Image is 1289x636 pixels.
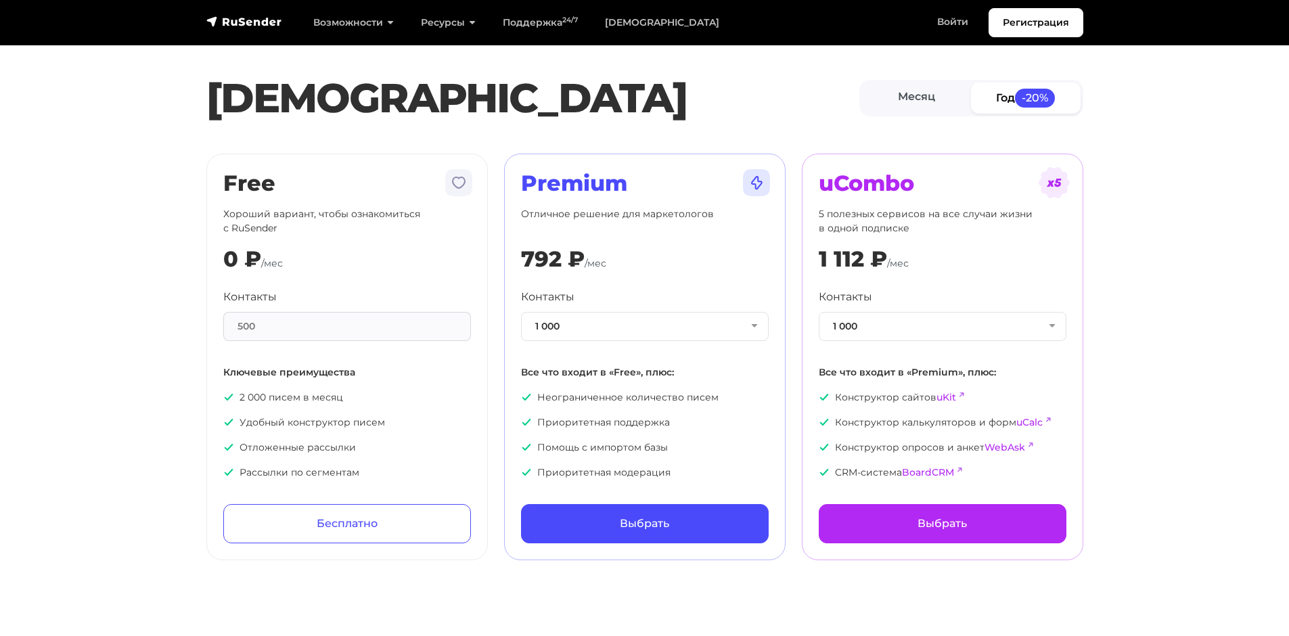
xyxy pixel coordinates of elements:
p: Неограниченное количество писем [521,390,769,405]
h2: uCombo [819,171,1066,196]
p: Конструктор сайтов [819,390,1066,405]
a: WebAsk [985,441,1025,453]
img: icon-ok.svg [819,392,830,403]
div: 1 112 ₽ [819,246,887,272]
p: 5 полезных сервисов на все случаи жизни в одной подписке [819,207,1066,235]
a: Выбрать [521,504,769,543]
p: Все что входит в «Free», плюс: [521,365,769,380]
p: Конструктор опросов и анкет [819,440,1066,455]
a: uKit [936,391,956,403]
label: Контакты [521,289,574,305]
p: Приоритетная модерация [521,465,769,480]
img: icon-ok.svg [819,467,830,478]
p: Рассылки по сегментам [223,465,471,480]
img: icon-ok.svg [521,392,532,403]
div: 792 ₽ [521,246,585,272]
img: icon-ok.svg [223,392,234,403]
a: Ресурсы [407,9,489,37]
img: icon-ok.svg [223,467,234,478]
a: uCalc [1016,416,1043,428]
label: Контакты [819,289,872,305]
h1: [DEMOGRAPHIC_DATA] [206,74,859,122]
p: Приоритетная поддержка [521,415,769,430]
img: icon-ok.svg [819,442,830,453]
p: Хороший вариант, чтобы ознакомиться с RuSender [223,207,471,235]
img: icon-ok.svg [223,417,234,428]
sup: 24/7 [562,16,578,24]
span: /мес [585,257,606,269]
span: /мес [261,257,283,269]
a: Месяц [862,83,972,113]
p: Отличное решение для маркетологов [521,207,769,235]
a: Возможности [300,9,407,37]
a: Регистрация [989,8,1083,37]
a: Бесплатно [223,504,471,543]
img: tarif-premium.svg [740,166,773,199]
p: Конструктор калькуляторов и форм [819,415,1066,430]
a: Поддержка24/7 [489,9,591,37]
p: Ключевые преимущества [223,365,471,380]
div: 0 ₽ [223,246,261,272]
img: RuSender [206,15,282,28]
a: Выбрать [819,504,1066,543]
p: Все что входит в «Premium», плюс: [819,365,1066,380]
p: 2 000 писем в месяц [223,390,471,405]
p: CRM-система [819,465,1066,480]
span: -20% [1015,89,1056,107]
label: Контакты [223,289,277,305]
span: /мес [887,257,909,269]
a: BoardCRM [902,466,954,478]
button: 1 000 [819,312,1066,341]
img: tarif-ucombo.svg [1038,166,1070,199]
button: 1 000 [521,312,769,341]
a: Войти [924,8,982,36]
h2: Free [223,171,471,196]
p: Отложенные рассылки [223,440,471,455]
img: icon-ok.svg [521,417,532,428]
img: icon-ok.svg [223,442,234,453]
p: Удобный конструктор писем [223,415,471,430]
img: icon-ok.svg [521,442,532,453]
img: tarif-free.svg [443,166,475,199]
img: icon-ok.svg [521,467,532,478]
p: Помощь с импортом базы [521,440,769,455]
a: Год [971,83,1081,113]
h2: Premium [521,171,769,196]
img: icon-ok.svg [819,417,830,428]
a: [DEMOGRAPHIC_DATA] [591,9,733,37]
